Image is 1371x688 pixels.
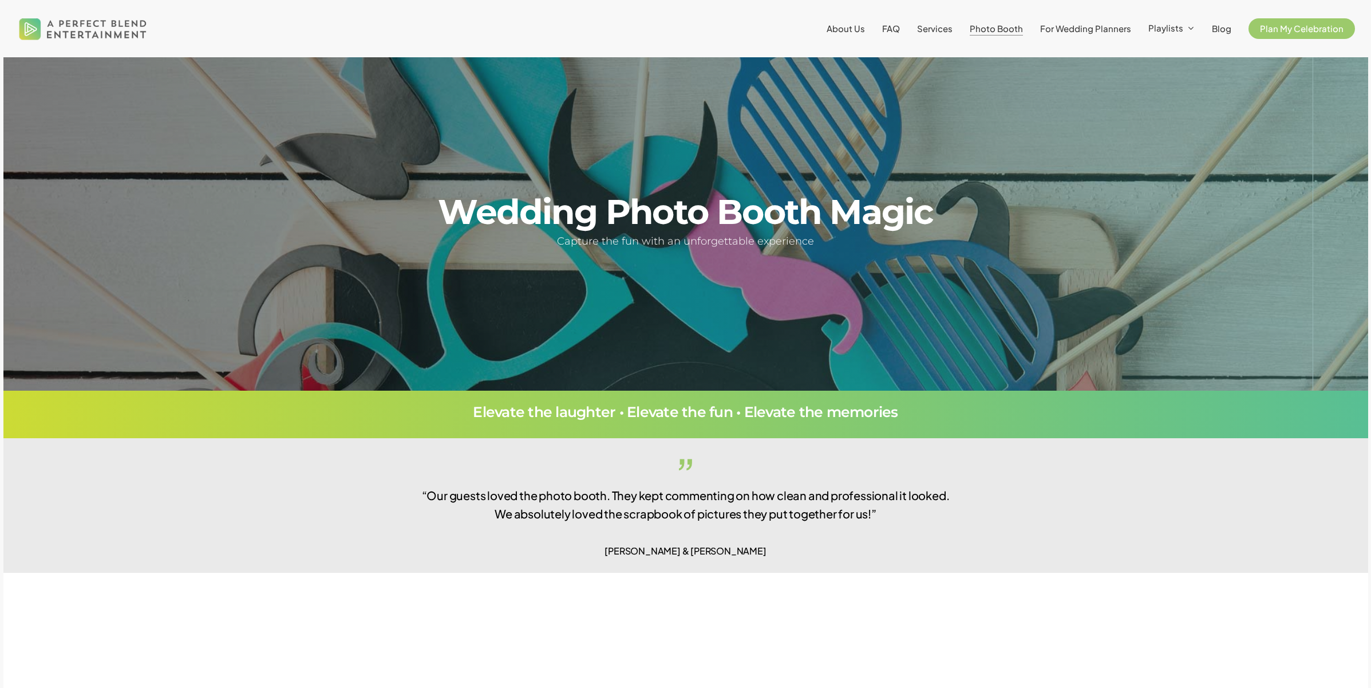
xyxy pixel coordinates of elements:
span: About Us [827,23,865,34]
a: FAQ [882,24,900,33]
a: About Us [827,24,865,33]
h5: Capture the fun with an unforgettable experience [398,233,973,250]
span: Blog [1212,23,1231,34]
a: Plan My Celebration [1248,24,1355,33]
p: “Our guests loved the photo booth. They kept commenting on how clean and professional it looked. ... [413,452,959,540]
h1: Wedding Photo Booth Magic [398,195,973,229]
a: For Wedding Planners [1040,24,1131,33]
span: Playlists [1148,22,1183,33]
span: For Wedding Planners [1040,23,1131,34]
a: Blog [1212,24,1231,33]
span: Photo Booth [970,23,1023,34]
a: Photo Booth [970,24,1023,33]
span: FAQ [882,23,900,34]
a: Playlists [1148,23,1195,34]
a: Services [917,24,953,33]
span: [PERSON_NAME] & [PERSON_NAME] [604,545,766,557]
h3: Elevate the laughter • Elevate the fun • Elevate the memories [248,405,1124,419]
span: Plan My Celebration [1260,23,1344,34]
img: A Perfect Blend Entertainment [16,8,150,49]
span: Services [917,23,953,34]
span: ” [413,452,959,498]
